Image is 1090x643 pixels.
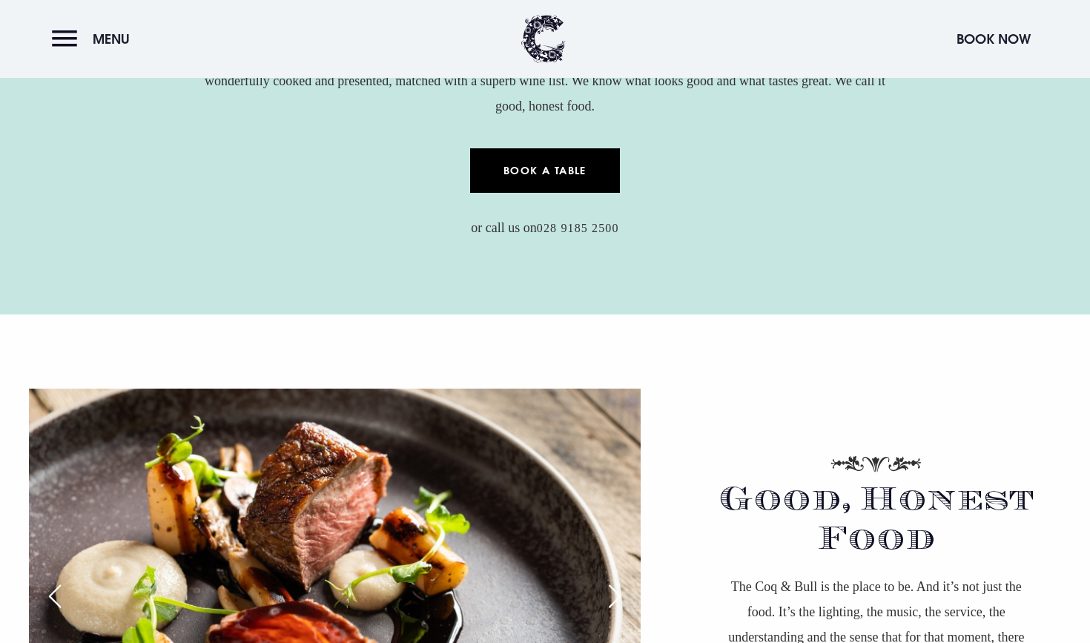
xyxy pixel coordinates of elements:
[204,42,886,119] p: A warm welcome and a truly rare dining experience. Indulge in all-day dining with the finest loca...
[204,215,886,240] p: or call us on
[36,580,73,613] div: Previous slide
[470,148,621,193] a: Book a Table
[93,30,130,47] span: Menu
[949,23,1038,55] button: Book Now
[692,492,1061,558] h2: Good, Honest Food
[537,222,619,236] a: 028 9185 2500
[596,580,633,613] div: Next slide
[52,23,137,55] button: Menu
[521,15,566,63] img: Clandeboye Lodge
